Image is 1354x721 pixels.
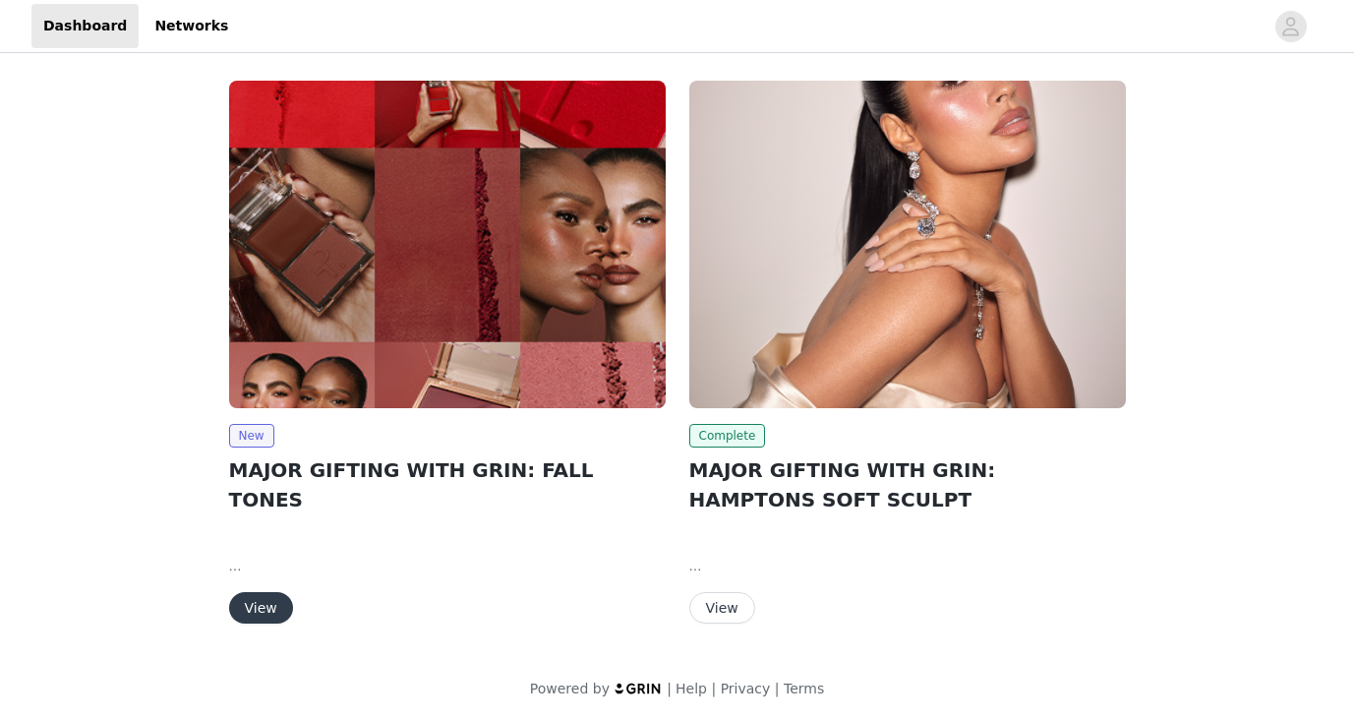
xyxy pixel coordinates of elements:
[143,4,240,48] a: Networks
[689,424,766,448] span: Complete
[31,4,139,48] a: Dashboard
[721,681,771,696] a: Privacy
[784,681,824,696] a: Terms
[614,682,663,694] img: logo
[229,81,666,408] img: Patrick Ta Beauty
[667,681,672,696] span: |
[689,592,755,624] button: View
[689,455,1126,514] h2: MAJOR GIFTING WITH GRIN: HAMPTONS SOFT SCULPT
[689,601,755,616] a: View
[229,424,274,448] span: New
[229,601,293,616] a: View
[689,81,1126,408] img: Patrick Ta Beauty
[229,592,293,624] button: View
[775,681,780,696] span: |
[676,681,707,696] a: Help
[229,455,666,514] h2: MAJOR GIFTING WITH GRIN: FALL TONES
[1281,11,1300,42] div: avatar
[711,681,716,696] span: |
[530,681,610,696] span: Powered by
